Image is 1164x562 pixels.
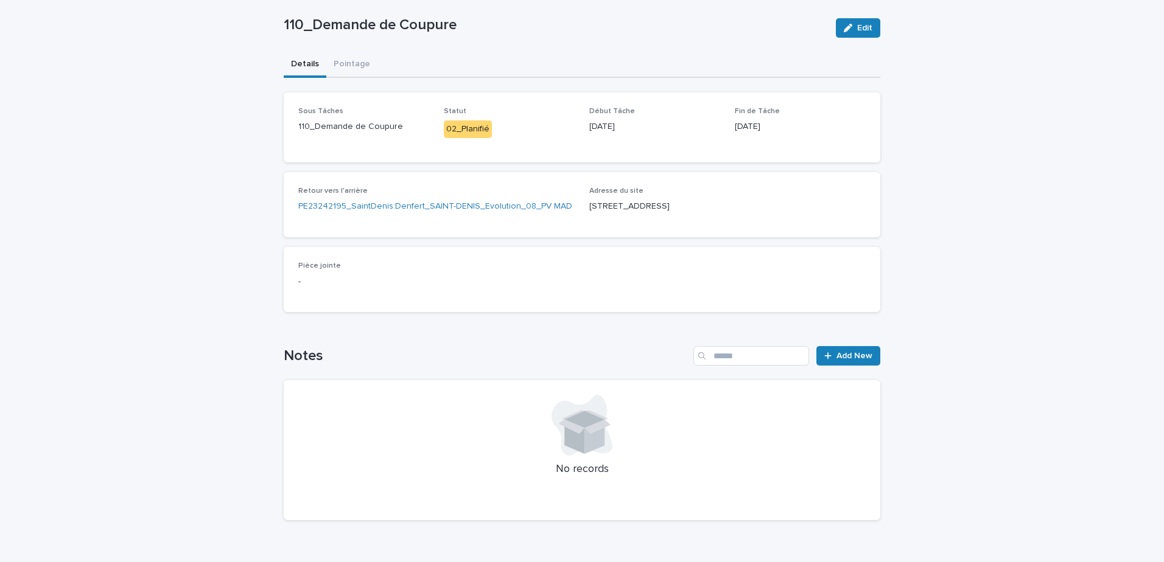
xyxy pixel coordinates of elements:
[836,18,880,38] button: Edit
[284,347,689,365] h1: Notes
[298,187,368,195] span: Retour vers l'arrière
[836,352,872,360] span: Add New
[444,108,466,115] span: Statut
[298,262,341,269] span: Pièce jointe
[326,52,377,78] button: Pointage
[589,120,720,133] p: [DATE]
[284,52,326,78] button: Details
[816,346,880,366] a: Add New
[735,108,780,115] span: Fin de Tâche
[693,346,809,366] input: Search
[298,120,429,133] p: 110_Demande de Coupure
[589,108,635,115] span: Début Tâche
[298,108,343,115] span: Sous Tâches
[735,120,866,133] p: [DATE]
[298,276,866,288] p: -
[589,187,643,195] span: Adresse du site
[444,120,492,138] div: 02_Planifié
[589,200,866,213] p: [STREET_ADDRESS]
[298,200,572,213] a: PE23242195_SaintDenis:Denfert_SAINT-DENIS_Evolution_08_PV MAD
[284,16,826,34] p: 110_Demande de Coupure
[857,24,872,32] span: Edit
[298,463,866,476] p: No records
